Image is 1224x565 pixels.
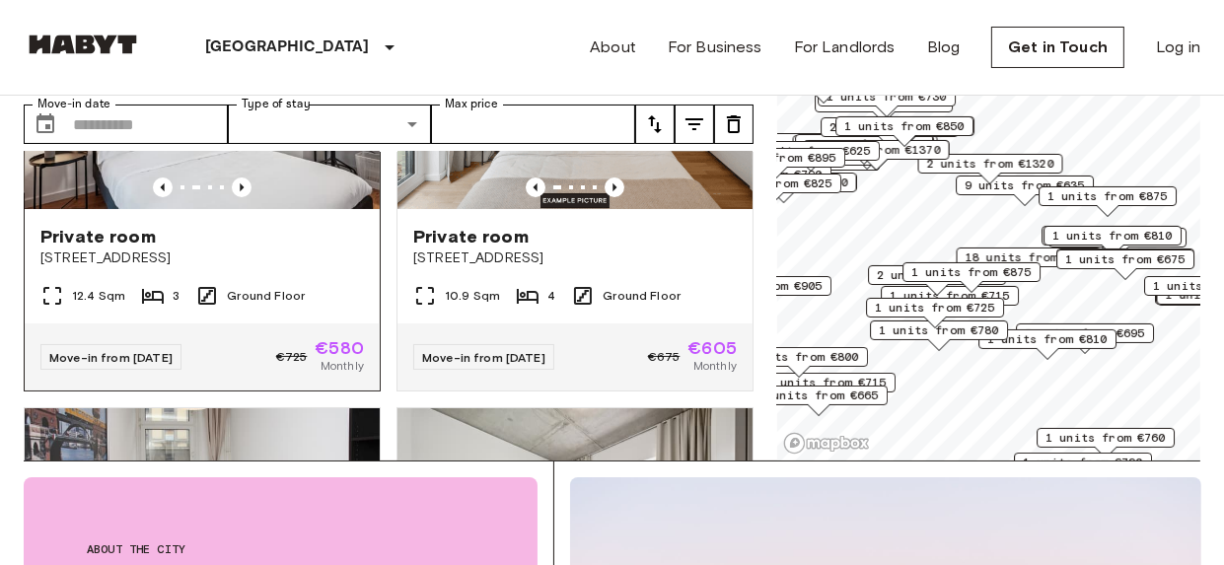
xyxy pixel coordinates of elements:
label: Move-in date [37,96,110,112]
a: About [590,35,636,59]
span: 1 units from €850 [844,117,965,135]
div: Map marker [918,154,1063,184]
div: Map marker [1044,226,1182,256]
div: Map marker [712,173,857,203]
span: 1 units from €875 [911,263,1032,281]
span: 10.9 Sqm [445,287,500,305]
span: Ground Floor [227,287,305,305]
span: 1 units from €715 [766,374,887,391]
span: 4 [547,287,555,305]
a: For Business [668,35,762,59]
div: Map marker [1042,226,1180,256]
button: Previous image [605,177,624,197]
button: tune [714,105,754,144]
span: [STREET_ADDRESS] [40,248,364,268]
div: Map marker [730,347,868,378]
div: Map marker [793,135,938,166]
a: Mapbox logo [783,432,870,455]
label: Type of stay [242,96,311,112]
span: [STREET_ADDRESS] [413,248,737,268]
span: €725 [276,348,308,366]
span: About the city [87,540,474,558]
span: Monthly [321,357,364,375]
div: Map marker [868,265,1006,296]
span: 1 units from €730 [827,88,947,106]
span: 1 units from €760 [1045,429,1166,447]
span: 1 units from €825 [712,175,832,192]
div: Map marker [1056,248,1194,279]
span: 1 units from €800 [739,348,859,366]
span: 1 units from €665 [758,387,879,404]
span: €580 [315,339,364,357]
span: 1 units from €675 [1065,250,1186,268]
span: 1 units from €790 [1023,454,1143,471]
span: 2 units from €695 [1025,324,1145,342]
span: 12.4 Sqm [72,287,125,305]
div: Map marker [815,93,953,123]
span: €675 [648,348,681,366]
button: tune [675,105,714,144]
span: 2 units from €655 [829,118,950,136]
span: 1 units from €715 [890,287,1010,305]
button: Previous image [526,177,545,197]
img: Habyt [24,35,142,54]
span: Monthly [693,357,737,375]
a: Get in Touch [991,27,1124,68]
span: 2 units from €1320 [927,155,1054,173]
span: €605 [687,339,737,357]
div: Map marker [821,117,959,148]
p: [GEOGRAPHIC_DATA] [205,35,370,59]
button: Previous image [232,177,252,197]
span: 2 units from €625 [751,142,871,160]
span: 2 units from €865 [877,266,997,284]
div: Map marker [742,141,880,172]
div: Map marker [750,386,888,416]
span: 1 units from €875 [1047,187,1168,205]
div: Map marker [978,329,1116,360]
span: Ground Floor [603,287,681,305]
div: Map marker [957,247,1102,278]
div: Map marker [795,134,933,165]
span: 1 units from €810 [987,330,1108,348]
span: 3 [173,287,180,305]
div: Map marker [902,262,1041,293]
span: 1 units from €1370 [814,141,941,159]
label: Max price [445,96,498,112]
div: Map marker [1016,323,1154,354]
button: tune [635,105,675,144]
div: Map marker [956,176,1094,206]
span: Private room [40,225,156,248]
span: 9 units from €635 [965,177,1085,194]
div: Map marker [870,320,1008,351]
div: Map marker [835,116,973,147]
div: Map marker [1014,453,1152,483]
span: Move-in from [DATE] [49,350,173,365]
div: Map marker [1056,249,1194,280]
div: Map marker [866,298,1004,328]
span: 1 units from €810 [1052,227,1173,245]
button: Previous image [153,177,173,197]
span: 1 units from €725 [875,299,995,317]
span: 1 units from €905 [702,277,823,295]
a: For Landlords [794,35,896,59]
span: Move-in from [DATE] [422,350,545,365]
a: Log in [1156,35,1200,59]
a: Blog [927,35,961,59]
div: Map marker [805,140,950,171]
button: Choose date [26,105,65,144]
div: Map marker [1039,186,1177,217]
span: 18 units from €650 [966,248,1093,266]
span: 1 units from €780 [879,321,999,339]
span: 1 units from €895 [716,149,836,167]
span: Private room [413,225,529,248]
span: 1 units from €1150 [721,174,848,191]
span: 3 units from €655 [804,135,924,153]
div: Map marker [1037,428,1175,459]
